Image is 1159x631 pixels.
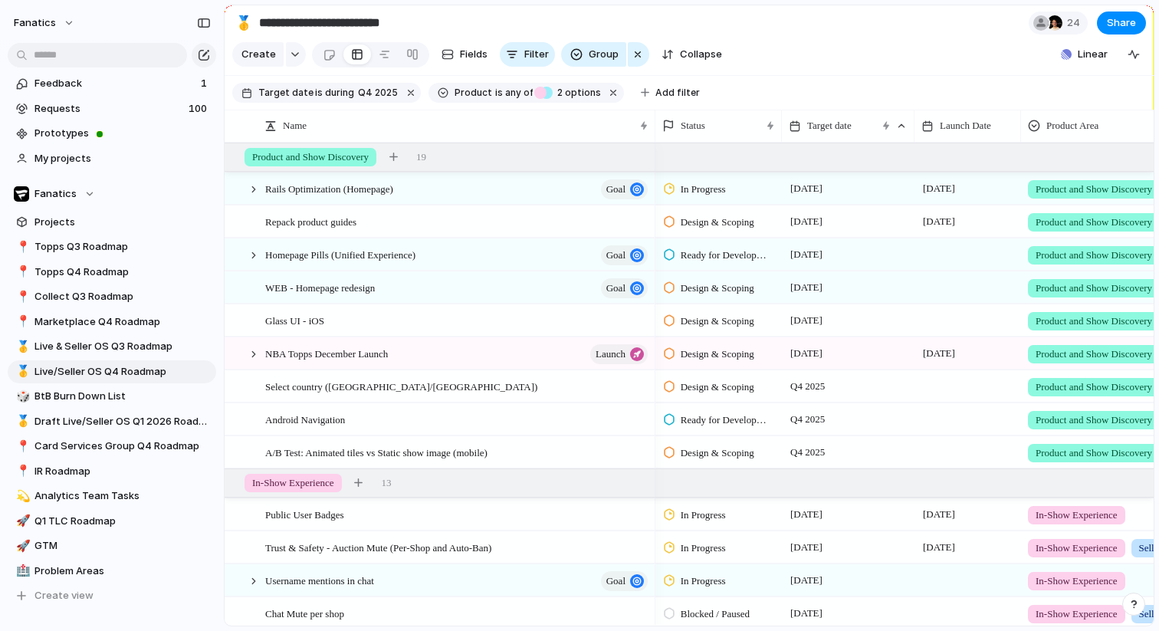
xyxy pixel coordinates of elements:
span: Target date [258,86,314,100]
div: 📍Card Services Group Q4 Roadmap [8,435,216,458]
span: Product [455,86,492,100]
span: Requests [34,101,184,117]
button: Fanatics [8,182,216,205]
div: 📍 [16,313,27,330]
span: In Progress [681,541,726,556]
span: [DATE] [786,212,826,231]
span: Product and Show Discovery [1036,248,1152,263]
span: Topps Q3 Roadmap [34,239,211,255]
button: goal [601,245,648,265]
span: Name [283,118,307,133]
button: 🥇 [231,11,256,35]
span: IR Roadmap [34,464,211,479]
button: Add filter [632,82,709,104]
span: Username mentions in chat [265,571,374,589]
span: In Progress [681,573,726,589]
span: Projects [34,215,211,230]
button: 2 options [534,84,604,101]
span: Filter [524,47,549,62]
div: 📍Topps Q4 Roadmap [8,261,216,284]
span: Live/Seller OS Q4 Roadmap [34,364,211,380]
span: Q4 2025 [786,410,829,429]
a: 🎲BtB Burn Down List [8,385,216,408]
a: 💫Analytics Team Tasks [8,485,216,508]
span: Fanatics [34,186,77,202]
span: Design & Scoping [681,445,754,461]
div: 🏥Problem Areas [8,560,216,583]
span: Q4 2025 [358,86,398,100]
a: Projects [8,211,216,234]
span: Design & Scoping [681,380,754,395]
button: 📍 [14,289,29,304]
span: Design & Scoping [681,314,754,329]
span: NBA Topps December Launch [265,344,388,362]
button: Filter [500,42,555,67]
span: [DATE] [786,245,826,264]
a: 📍Collect Q3 Roadmap [8,285,216,308]
span: Chat Mute per shop [265,604,344,622]
button: 🚀 [14,538,29,554]
span: options [553,86,601,100]
button: goal [601,278,648,298]
a: 🥇Live & Seller OS Q3 Roadmap [8,335,216,358]
button: Create view [8,584,216,607]
a: My projects [8,147,216,170]
span: [DATE] [786,538,826,557]
button: Linear [1055,43,1114,66]
span: Product Area [1046,118,1098,133]
span: BtB Burn Down List [34,389,211,404]
span: In Progress [681,182,726,197]
div: 📍 [16,462,27,480]
span: Product and Show Discovery [1036,182,1152,197]
span: Marketplace Q4 Roadmap [34,314,211,330]
span: is [315,86,323,100]
span: [DATE] [919,179,959,198]
a: 📍Marketplace Q4 Roadmap [8,311,216,334]
button: isany of [492,84,536,101]
div: 📍 [16,438,27,455]
span: Trust & Safety - Auction Mute (Per-Shop and Auto-Ban) [265,538,491,556]
span: Prototypes [34,126,211,141]
button: 📍 [14,265,29,280]
button: Group [561,42,626,67]
span: Product and Show Discovery [1036,347,1152,362]
span: [DATE] [919,505,959,524]
div: 🥇Live/Seller OS Q4 Roadmap [8,360,216,383]
span: My projects [34,151,211,166]
span: Repack product guides [265,212,356,230]
a: 🚀GTM [8,534,216,557]
span: Design & Scoping [681,281,754,296]
div: 📍 [16,288,27,306]
span: [DATE] [786,604,826,623]
span: Target date [807,118,852,133]
button: 🥇 [14,414,29,429]
span: In-Show Experience [1036,508,1118,523]
span: Status [681,118,705,133]
button: 🚀 [14,514,29,529]
a: 📍IR Roadmap [8,460,216,483]
span: Create view [34,588,94,603]
div: 🏥 [16,562,27,580]
span: Product and Show Discovery [252,150,369,165]
span: [DATE] [786,278,826,297]
span: Share [1107,15,1136,31]
button: 📍 [14,439,29,454]
span: launch [596,343,625,365]
span: any of [503,86,533,100]
span: Live & Seller OS Q3 Roadmap [34,339,211,354]
button: 🥇 [14,339,29,354]
a: 🥇Draft Live/Seller OS Q1 2026 Roadmap [8,410,216,433]
span: Analytics Team Tasks [34,488,211,504]
span: In-Show Experience [1036,606,1118,622]
div: 💫 [16,488,27,505]
span: goal [606,245,625,266]
div: 📍 [16,263,27,281]
button: fanatics [7,11,83,35]
button: goal [601,571,648,591]
div: 🚀 [16,512,27,530]
span: Problem Areas [34,564,211,579]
